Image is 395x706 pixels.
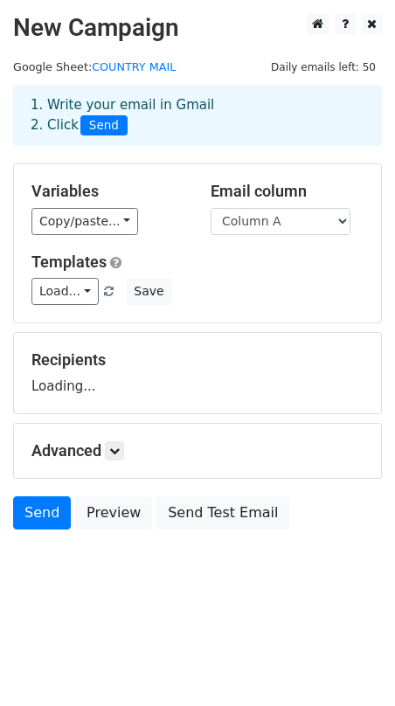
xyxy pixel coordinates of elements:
[31,278,99,305] a: Load...
[75,496,152,529] a: Preview
[13,60,176,73] small: Google Sheet:
[80,115,128,136] span: Send
[265,60,382,73] a: Daily emails left: 50
[211,182,364,201] h5: Email column
[31,253,107,271] a: Templates
[126,278,171,305] button: Save
[31,350,364,370] h5: Recipients
[17,95,378,135] div: 1. Write your email in Gmail 2. Click
[31,208,138,235] a: Copy/paste...
[31,441,364,460] h5: Advanced
[13,13,382,43] h2: New Campaign
[13,496,71,529] a: Send
[156,496,289,529] a: Send Test Email
[31,182,184,201] h5: Variables
[31,350,364,396] div: Loading...
[92,60,176,73] a: COUNTRY MAIL
[265,58,382,77] span: Daily emails left: 50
